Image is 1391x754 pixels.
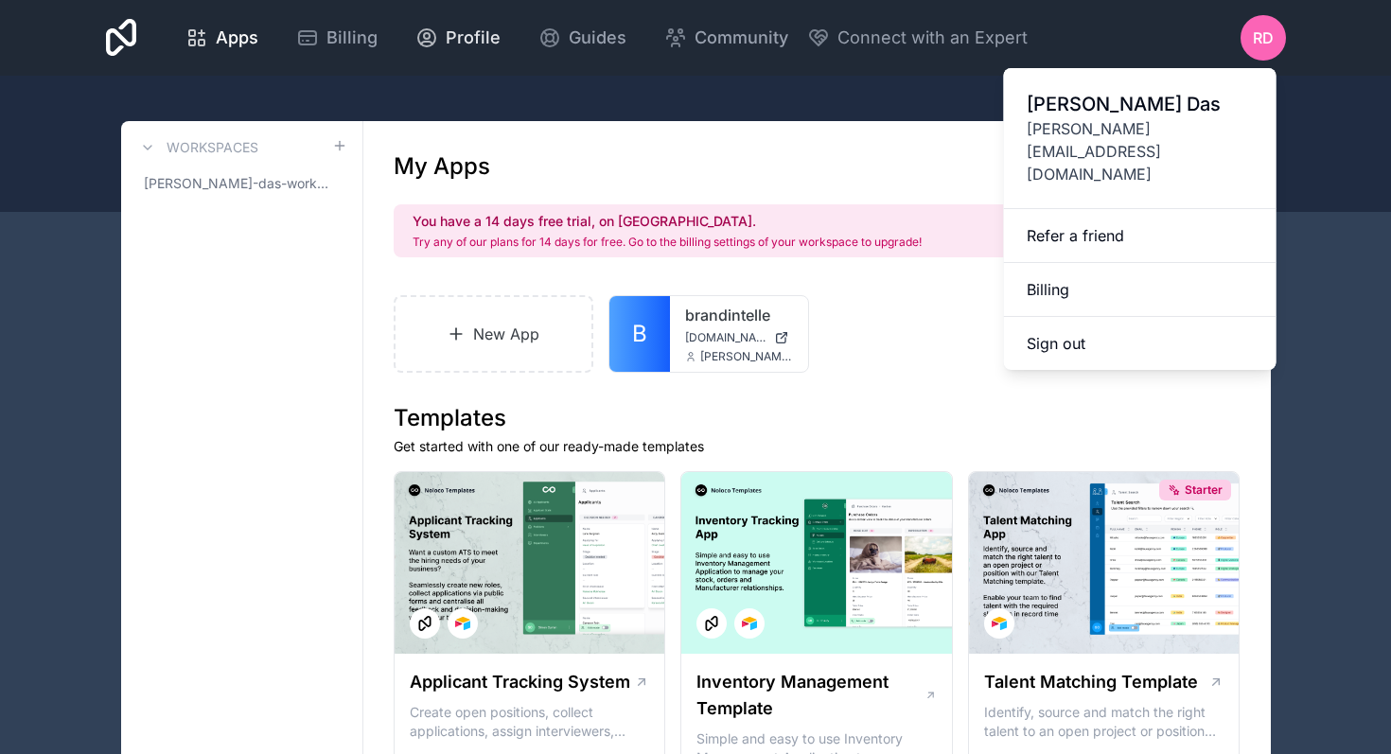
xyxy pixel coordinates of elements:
a: Apps [170,17,273,59]
h1: Templates [394,403,1241,433]
h3: Workspaces [167,138,258,157]
a: [DOMAIN_NAME] [685,330,793,345]
span: Billing [326,25,378,51]
span: B [632,319,647,349]
a: Billing [1004,263,1277,317]
span: [PERSON_NAME][EMAIL_ADDRESS][DOMAIN_NAME] [1027,117,1254,185]
span: Starter [1185,482,1223,498]
a: B [609,296,670,372]
button: Sign out [1004,317,1277,370]
p: Get started with one of our ready-made templates [394,437,1241,456]
a: [PERSON_NAME]-das-workspace [136,167,347,201]
p: Create open positions, collect applications, assign interviewers, centralise candidate feedback a... [410,703,650,741]
span: Community [695,25,788,51]
span: [DOMAIN_NAME] [685,330,766,345]
button: Connect with an Expert [807,25,1028,51]
span: RD [1253,26,1274,49]
img: Airtable Logo [455,616,470,631]
span: [PERSON_NAME] Das [1027,91,1254,117]
h2: You have a 14 days free trial, on [GEOGRAPHIC_DATA]. [413,212,922,231]
span: Profile [446,25,501,51]
p: Identify, source and match the right talent to an open project or position with our Talent Matchi... [984,703,1224,741]
a: Community [649,17,803,59]
a: Billing [281,17,393,59]
span: [PERSON_NAME]-das-workspace [144,174,332,193]
h1: My Apps [394,151,490,182]
a: New App [394,295,594,373]
a: Refer a friend [1004,209,1277,263]
a: Workspaces [136,136,258,159]
a: brandintelle [685,304,793,326]
h1: Talent Matching Template [984,669,1198,695]
a: Guides [523,17,642,59]
span: Connect with an Expert [837,25,1028,51]
span: Apps [216,25,258,51]
span: [PERSON_NAME][EMAIL_ADDRESS][DOMAIN_NAME] [700,349,793,364]
img: Airtable Logo [992,616,1007,631]
h1: Applicant Tracking System [410,669,630,695]
a: Profile [400,17,516,59]
h1: Inventory Management Template [696,669,924,722]
span: Guides [569,25,626,51]
img: Airtable Logo [742,616,757,631]
p: Try any of our plans for 14 days for free. Go to the billing settings of your workspace to upgrade! [413,235,922,250]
